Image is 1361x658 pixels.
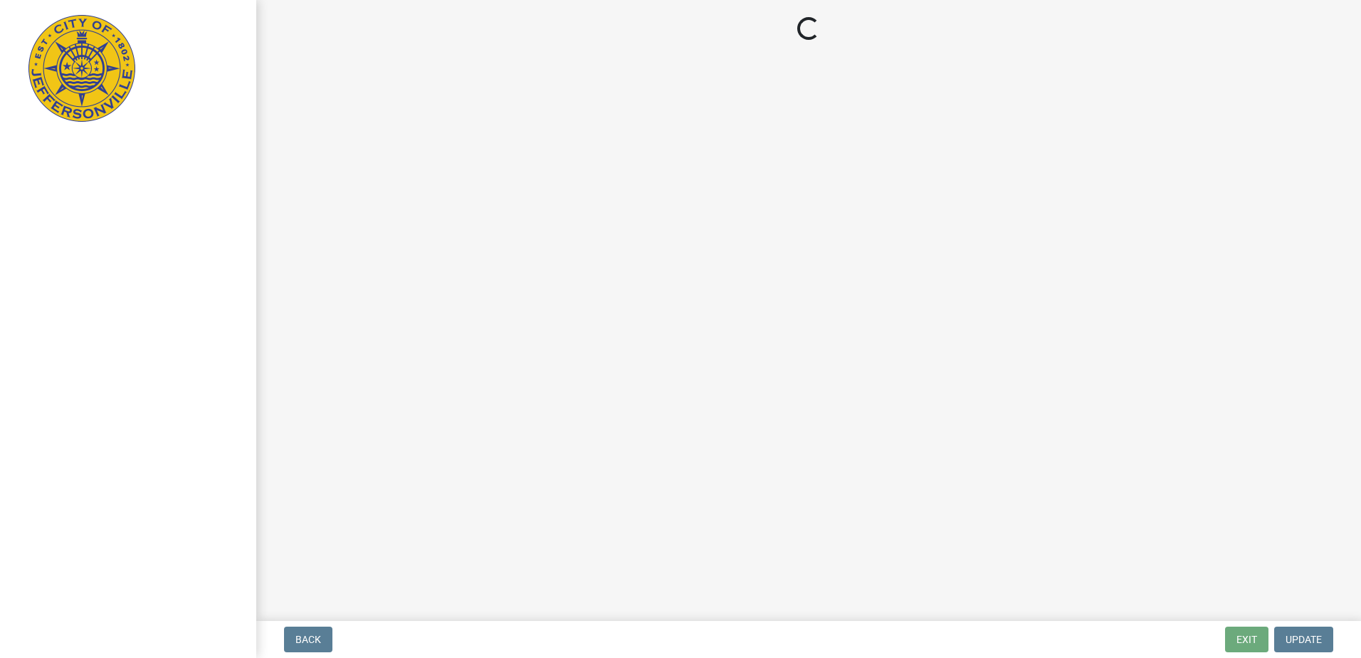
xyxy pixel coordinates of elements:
[1225,627,1268,652] button: Exit
[28,15,135,122] img: City of Jeffersonville, Indiana
[1286,634,1322,645] span: Update
[284,627,332,652] button: Back
[1274,627,1333,652] button: Update
[295,634,321,645] span: Back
